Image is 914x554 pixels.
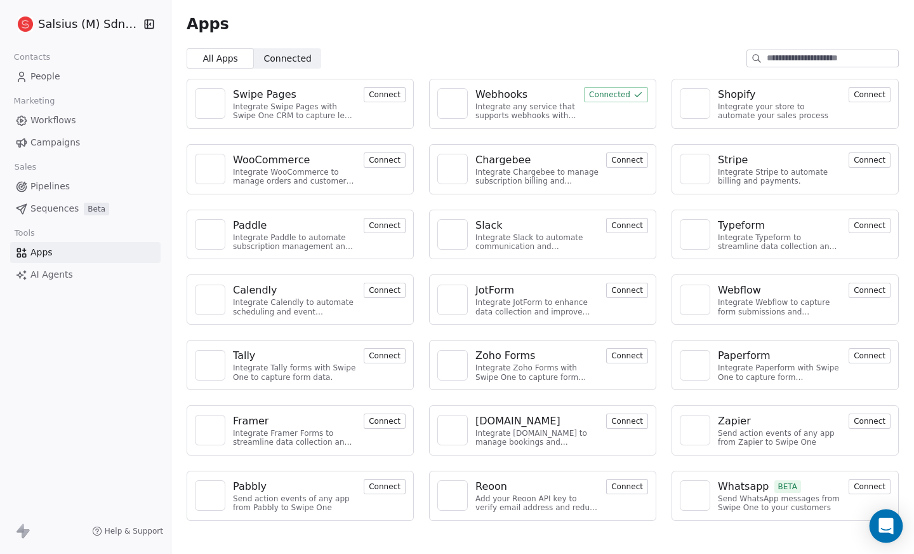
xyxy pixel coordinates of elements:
[849,152,891,168] button: Connect
[475,479,599,494] a: Reoon
[233,479,356,494] a: Pabbly
[475,152,531,168] div: Chargebee
[364,152,406,168] button: Connect
[584,87,648,102] button: Connected
[718,87,841,102] a: Shopify
[685,290,705,309] img: NA
[443,225,462,244] img: NA
[233,494,356,513] div: Send action events of any app from Pabbly to Swipe One
[233,218,267,233] div: Paddle
[30,70,60,83] span: People
[849,479,891,494] button: Connect
[475,348,599,363] a: Zoho Forms
[10,176,161,197] a: Pipelines
[606,348,648,363] button: Connect
[195,154,225,184] a: NA
[718,414,751,429] div: Zapier
[233,348,255,363] div: Tally
[364,284,406,296] a: Connect
[195,88,225,119] a: NA
[38,16,140,32] span: Salsius (M) Sdn Bhd
[718,429,841,447] div: Send action events of any app from Zapier to Swipe One
[364,87,406,102] button: Connect
[364,88,406,100] a: Connect
[443,159,462,179] img: NA
[685,356,705,375] img: NA
[364,415,406,427] a: Connect
[30,136,80,149] span: Campaigns
[201,225,220,244] img: NA
[685,421,705,440] img: NA
[606,480,648,492] a: Connect
[849,88,891,100] a: Connect
[233,283,356,298] a: Calendly
[9,224,40,243] span: Tools
[475,152,599,168] a: Chargebee
[10,242,161,263] a: Apps
[718,152,748,168] div: Stripe
[195,415,225,445] a: NA
[233,298,356,316] div: Integrate Calendly to automate scheduling and event management.
[233,283,277,298] div: Calendly
[718,152,841,168] a: Stripe
[15,13,135,35] button: Salsius (M) Sdn Bhd
[10,264,161,285] a: AI Agents
[187,15,229,34] span: Apps
[437,480,468,511] a: NA
[606,415,648,427] a: Connect
[233,348,356,363] a: Tally
[443,356,462,375] img: NA
[606,152,648,168] button: Connect
[364,218,406,233] button: Connect
[437,154,468,184] a: NA
[718,102,841,121] div: Integrate your store to automate your sales process
[437,350,468,381] a: NA
[475,283,514,298] div: JotForm
[870,510,903,543] div: Open Intercom Messenger
[680,415,710,445] a: NA
[233,168,356,186] div: Integrate WooCommerce to manage orders and customer data
[680,480,710,511] a: NA
[8,91,60,111] span: Marketing
[364,349,406,361] a: Connect
[475,87,527,102] div: Webhooks
[9,158,42,177] span: Sales
[475,348,535,363] div: Zoho Forms
[849,414,891,429] button: Connect
[364,480,406,492] a: Connect
[680,154,710,184] a: NA
[233,414,356,429] a: Framer
[475,494,599,513] div: Add your Reoon API key to verify email address and reduce bounces
[680,88,710,119] a: NA
[364,154,406,166] a: Connect
[475,298,599,316] div: Integrate JotForm to enhance data collection and improve customer engagement.
[105,526,163,536] span: Help & Support
[443,486,462,505] img: NA
[30,268,73,281] span: AI Agents
[849,219,891,231] a: Connect
[443,421,462,440] img: NA
[195,219,225,250] a: NA
[10,132,161,153] a: Campaigns
[475,102,576,121] div: Integrate any service that supports webhooks with Swipe One to capture and automate data workflows.
[606,283,648,298] button: Connect
[201,159,220,179] img: NA
[718,233,841,252] div: Integrate Typeform to streamline data collection and customer engagement.
[606,218,648,233] button: Connect
[10,66,161,87] a: People
[718,414,841,429] a: Zapier
[685,486,705,505] img: NA
[201,421,220,440] img: NA
[475,168,599,186] div: Integrate Chargebee to manage subscription billing and customer data.
[233,87,356,102] a: Swipe Pages
[30,180,70,193] span: Pipelines
[718,87,756,102] div: Shopify
[233,479,267,494] div: Pabbly
[849,480,891,492] a: Connect
[475,218,502,233] div: Slack
[233,363,356,382] div: Integrate Tally forms with Swipe One to capture form data.
[195,285,225,315] a: NA
[718,479,769,494] div: Whatsapp
[849,154,891,166] a: Connect
[849,348,891,363] button: Connect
